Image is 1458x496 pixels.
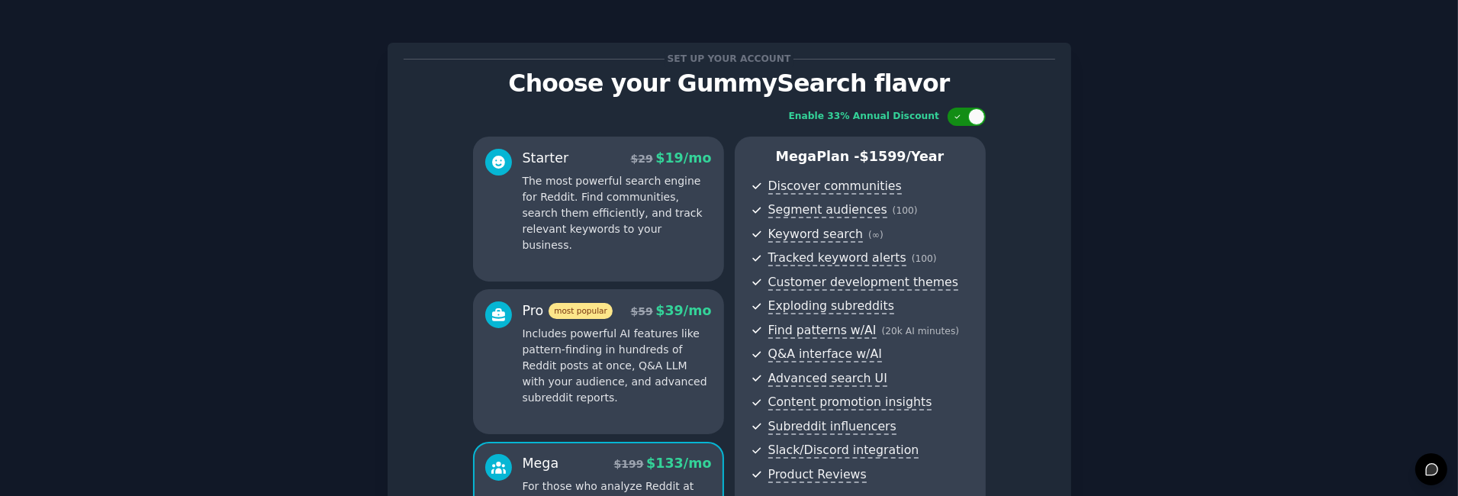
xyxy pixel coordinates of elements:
span: $ 19 /mo [655,150,711,166]
span: $ 39 /mo [655,303,711,318]
span: ( 100 ) [912,253,937,264]
span: ( 20k AI minutes ) [882,326,960,337]
span: $ 199 [614,458,644,470]
span: most popular [549,303,613,319]
div: Mega [523,454,559,473]
span: Advanced search UI [768,371,887,387]
div: Pro [523,301,613,320]
span: Discover communities [768,179,902,195]
span: Set up your account [665,51,793,67]
p: Includes powerful AI features like pattern-finding in hundreds of Reddit posts at once, Q&A LLM w... [523,326,712,406]
p: Mega Plan - [751,147,970,166]
span: ( ∞ ) [868,230,883,240]
span: Find patterns w/AI [768,323,877,339]
span: Exploding subreddits [768,298,894,314]
span: Subreddit influencers [768,419,896,435]
span: ( 100 ) [893,205,918,216]
span: $ 1599 /year [860,149,945,164]
span: Segment audiences [768,202,887,218]
div: Enable 33% Annual Discount [789,110,940,124]
span: Customer development themes [768,275,959,291]
p: The most powerful search engine for Reddit. Find communities, search them efficiently, and track ... [523,173,712,253]
div: Starter [523,149,569,168]
span: $ 29 [631,153,653,165]
span: Content promotion insights [768,395,932,411]
span: Tracked keyword alerts [768,250,906,266]
span: Q&A interface w/AI [768,346,882,362]
span: Product Reviews [768,467,867,483]
p: Choose your GummySearch flavor [404,70,1055,97]
span: Keyword search [768,227,864,243]
span: $ 133 /mo [646,456,711,471]
span: Slack/Discord integration [768,443,919,459]
span: $ 59 [631,305,653,317]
